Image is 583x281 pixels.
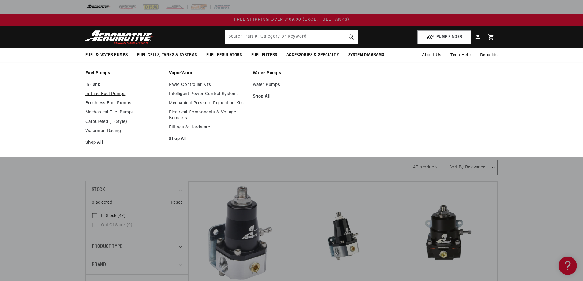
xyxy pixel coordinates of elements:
[251,52,277,58] span: Fuel Filters
[234,17,349,22] span: FREE SHIPPING OVER $109.00 (EXCL. FUEL TANKS)
[480,52,498,59] span: Rebuilds
[85,140,163,146] a: Shop All
[81,48,133,62] summary: Fuel & Water Pumps
[85,110,163,115] a: Mechanical Fuel Pumps
[422,53,441,57] span: About Us
[169,101,247,106] a: Mechanical Pressure Regulation Kits
[92,238,182,256] summary: Product type (0 selected)
[92,186,105,195] span: Stock
[85,119,163,125] a: Carbureted (T-Style)
[417,30,471,44] button: PUMP FINDER
[253,71,331,76] a: Water Pumps
[345,30,358,44] button: search button
[286,52,339,58] span: Accessories & Specialty
[132,48,201,62] summary: Fuel Cells, Tanks & Systems
[348,52,384,58] span: System Diagrams
[92,242,123,251] span: Product type
[101,213,125,219] span: In stock (47)
[169,91,247,97] a: Intelligent Power Control Systems
[253,94,331,99] a: Shop All
[446,48,475,63] summary: Tech Help
[450,52,471,59] span: Tech Help
[253,82,331,88] a: Water Pumps
[83,30,159,44] img: Aeromotive
[85,82,163,88] a: In-Tank
[417,48,446,63] a: About Us
[169,71,247,76] a: VaporWorx
[206,52,242,58] span: Fuel Regulators
[85,52,128,58] span: Fuel & Water Pumps
[344,48,389,62] summary: System Diagrams
[92,256,182,274] summary: Brand (0 selected)
[85,91,163,97] a: In-Line Fuel Pumps
[413,165,438,170] span: 47 products
[137,52,197,58] span: Fuel Cells, Tanks & Systems
[225,30,358,44] input: Search by Part Number, Category or Keyword
[92,261,106,270] span: Brand
[169,125,247,130] a: Fittings & Hardware
[282,48,344,62] summary: Accessories & Specialty
[202,48,247,62] summary: Fuel Regulators
[101,223,132,228] span: Out of stock (0)
[169,82,247,88] a: PWM Controller Kits
[85,71,163,76] a: Fuel Pumps
[169,110,247,121] a: Electrical Components & Voltage Boosters
[92,181,182,199] summary: Stock (0 selected)
[92,199,113,206] span: 0 selected
[171,199,182,206] a: Reset
[476,48,503,63] summary: Rebuilds
[85,101,163,106] a: Brushless Fuel Pumps
[169,136,247,142] a: Shop All
[85,128,163,134] a: Waterman Racing
[247,48,282,62] summary: Fuel Filters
